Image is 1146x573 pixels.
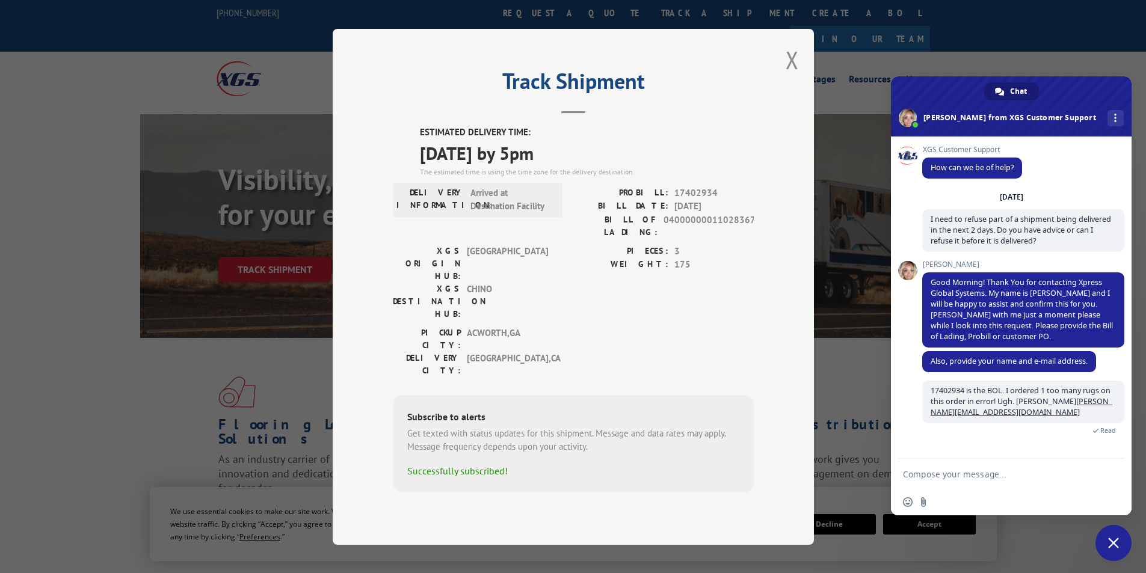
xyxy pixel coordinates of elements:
[903,469,1093,480] textarea: Compose your message...
[467,282,548,320] span: CHINO
[1107,110,1124,126] div: More channels
[573,200,668,213] label: BILL DATE:
[674,258,754,272] span: 175
[470,186,552,213] span: Arrived at Destination Facility
[931,385,1112,417] span: 17402934 is the BOL. I ordered 1 too many rugs on this order in error! Ugh. [PERSON_NAME]
[931,396,1112,417] a: [PERSON_NAME][EMAIL_ADDRESS][DOMAIN_NAME]
[1100,426,1116,435] span: Read
[393,351,461,376] label: DELIVERY CITY:
[573,213,658,238] label: BILL OF LADING:
[393,73,754,96] h2: Track Shipment
[467,351,548,376] span: [GEOGRAPHIC_DATA] , CA
[420,166,754,177] div: The estimated time is using the time zone for the delivery destination.
[573,244,668,258] label: PIECES:
[393,282,461,320] label: XGS DESTINATION HUB:
[407,409,739,426] div: Subscribe to alerts
[420,139,754,166] span: [DATE] by 5pm
[467,244,548,282] span: [GEOGRAPHIC_DATA]
[1010,82,1027,100] span: Chat
[786,44,799,76] button: Close modal
[674,186,754,200] span: 17402934
[922,260,1124,269] span: [PERSON_NAME]
[674,244,754,258] span: 3
[674,200,754,213] span: [DATE]
[393,244,461,282] label: XGS ORIGIN HUB:
[931,356,1088,366] span: Also, provide your name and e-mail address.
[664,213,754,238] span: 04000000011028367
[903,497,913,507] span: Insert an emoji
[1000,194,1023,201] div: [DATE]
[931,214,1111,246] span: I need to refuse part of a shipment being delivered in the next 2 days. Do you have advice or can...
[919,497,928,507] span: Send a file
[420,126,754,139] label: ESTIMATED DELIVERY TIME:
[931,162,1014,173] span: How can we be of help?
[407,426,739,453] div: Get texted with status updates for this shipment. Message and data rates may apply. Message frequ...
[407,463,739,477] div: Successfully subscribed!
[922,146,1022,154] span: XGS Customer Support
[573,258,668,272] label: WEIGHT:
[393,326,461,351] label: PICKUP CITY:
[467,326,548,351] span: ACWORTH , GA
[573,186,668,200] label: PROBILL:
[1095,525,1132,561] div: Close chat
[396,186,464,213] label: DELIVERY INFORMATION:
[984,82,1039,100] div: Chat
[931,277,1113,342] span: Good Morning! Thank You for contacting Xpress Global Systems. My name is [PERSON_NAME] and I will...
